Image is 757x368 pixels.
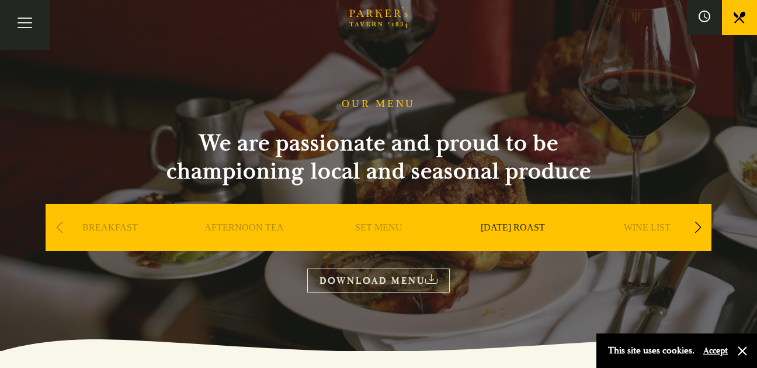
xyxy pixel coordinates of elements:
div: 5 / 9 [583,204,711,286]
a: WINE LIST [624,222,671,269]
button: Accept [703,345,728,356]
div: Previous slide [51,215,67,240]
div: 1 / 9 [46,204,174,286]
h1: OUR MENU [342,98,415,111]
a: AFTERNOON TEA [204,222,284,269]
div: 3 / 9 [314,204,443,286]
a: DOWNLOAD MENU [307,269,450,293]
div: Next slide [690,215,706,240]
a: [DATE] ROAST [481,222,545,269]
h2: We are passionate and proud to be championing local and seasonal produce [145,129,612,185]
a: BREAKFAST [82,222,138,269]
div: 4 / 9 [449,204,577,286]
button: Close and accept [737,345,748,357]
p: This site uses cookies. [608,342,695,359]
div: 2 / 9 [180,204,308,286]
a: SET MENU [355,222,402,269]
